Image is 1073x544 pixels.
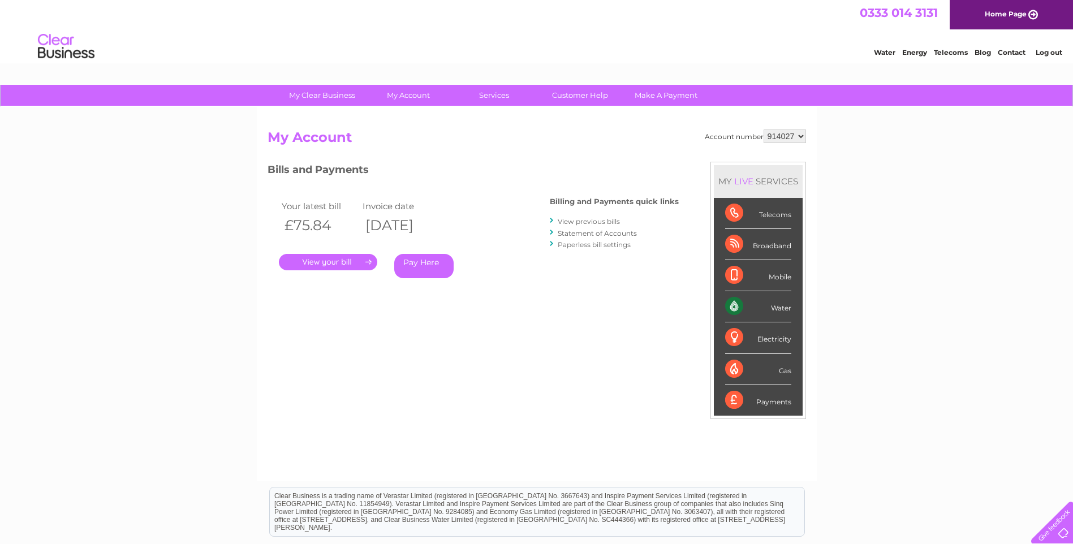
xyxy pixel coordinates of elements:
[860,6,938,20] a: 0333 014 3131
[360,214,441,237] th: [DATE]
[361,85,455,106] a: My Account
[874,48,895,57] a: Water
[558,240,631,249] a: Paperless bill settings
[360,198,441,214] td: Invoice date
[705,129,806,143] div: Account number
[1036,48,1062,57] a: Log out
[533,85,627,106] a: Customer Help
[279,254,377,270] a: .
[934,48,968,57] a: Telecoms
[558,229,637,238] a: Statement of Accounts
[270,6,804,55] div: Clear Business is a trading name of Verastar Limited (registered in [GEOGRAPHIC_DATA] No. 3667643...
[975,48,991,57] a: Blog
[725,385,791,416] div: Payments
[550,197,679,206] h4: Billing and Payments quick links
[725,354,791,385] div: Gas
[275,85,369,106] a: My Clear Business
[447,85,541,106] a: Services
[902,48,927,57] a: Energy
[725,260,791,291] div: Mobile
[37,29,95,64] img: logo.png
[732,176,756,187] div: LIVE
[725,198,791,229] div: Telecoms
[998,48,1025,57] a: Contact
[725,322,791,353] div: Electricity
[725,229,791,260] div: Broadband
[279,198,360,214] td: Your latest bill
[725,291,791,322] div: Water
[714,165,803,197] div: MY SERVICES
[268,162,679,182] h3: Bills and Payments
[268,129,806,151] h2: My Account
[394,254,454,278] a: Pay Here
[558,217,620,226] a: View previous bills
[279,214,360,237] th: £75.84
[619,85,713,106] a: Make A Payment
